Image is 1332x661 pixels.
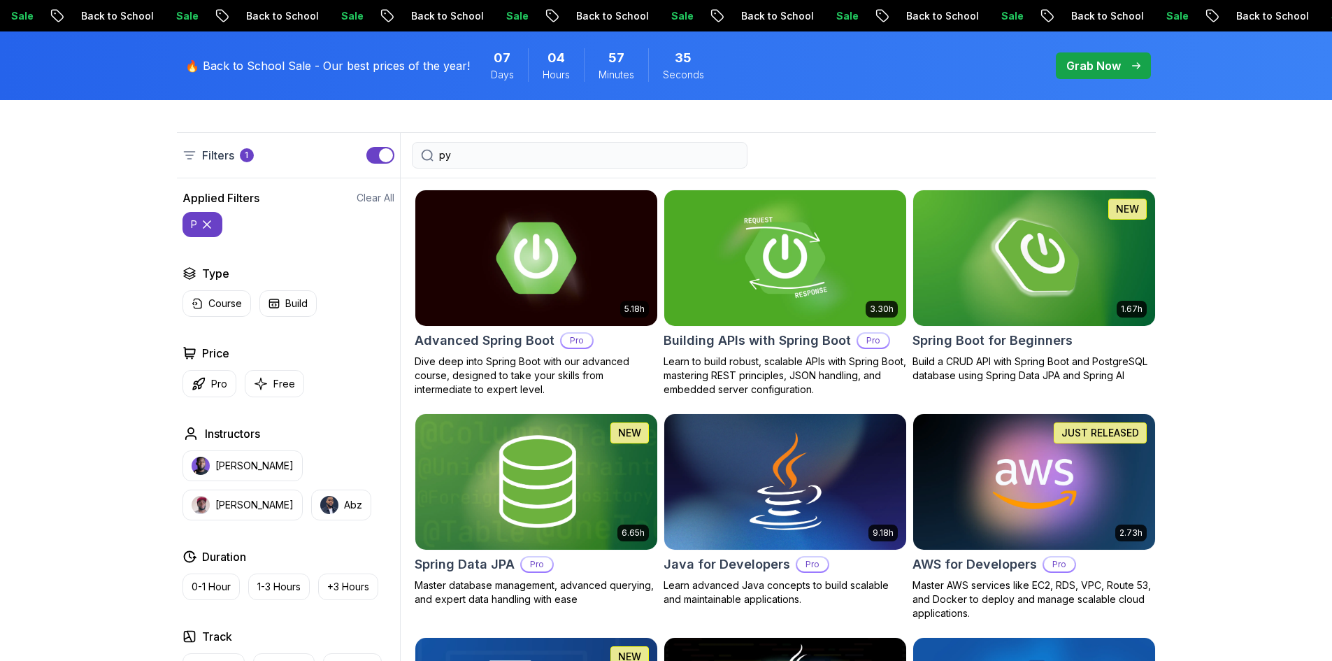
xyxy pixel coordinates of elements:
a: AWS for Developers card2.73hJUST RELEASEDAWS for DevelopersProMaster AWS services like EC2, RDS, ... [912,413,1156,620]
button: 0-1 Hour [182,574,240,600]
p: 1 [245,150,248,161]
p: Pro [561,334,592,348]
p: JUST RELEASED [1061,426,1139,440]
img: instructor img [192,457,210,475]
p: Back to School [894,9,989,23]
p: Sale [659,9,703,23]
p: Build [285,297,308,311]
p: Sale [164,9,208,23]
button: instructor img[PERSON_NAME] [182,450,303,481]
p: NEW [1116,202,1139,216]
p: Sale [329,9,373,23]
img: instructor img [192,496,210,514]
h2: Advanced Spring Boot [415,331,554,350]
span: Days [491,68,514,82]
p: Back to School [234,9,329,23]
p: Pro [1044,557,1075,571]
span: 57 Minutes [608,48,624,68]
p: 🔥 Back to School Sale - Our best prices of the year! [185,57,470,74]
button: instructor imgAbz [311,490,371,520]
button: +3 Hours [318,574,378,600]
p: 1-3 Hours [257,580,301,594]
p: [PERSON_NAME] [215,498,294,512]
button: 1-3 Hours [248,574,310,600]
a: Java for Developers card9.18hJava for DevelopersProLearn advanced Java concepts to build scalable... [664,413,907,606]
h2: AWS for Developers [912,555,1037,574]
p: 9.18h [873,527,894,539]
span: 4 Hours [547,48,565,68]
h2: Instructors [205,425,260,442]
p: Back to School [399,9,494,23]
h2: Type [202,265,229,282]
p: 3.30h [870,304,894,315]
img: Spring Boot for Beginners card [913,190,1155,326]
h2: Building APIs with Spring Boot [664,331,851,350]
button: Clear All [357,191,394,205]
p: Master database management, advanced querying, and expert data handling with ease [415,578,658,606]
span: Seconds [663,68,704,82]
p: Sale [494,9,538,23]
p: 0-1 Hour [192,580,231,594]
a: Spring Data JPA card6.65hNEWSpring Data JPAProMaster database management, advanced querying, and ... [415,413,658,606]
p: Back to School [69,9,164,23]
p: Master AWS services like EC2, RDS, VPC, Route 53, and Docker to deploy and manage scalable cloud ... [912,578,1156,620]
img: Java for Developers card [664,414,906,550]
button: instructor img[PERSON_NAME] [182,490,303,520]
input: Search Java, React, Spring boot ... [439,148,738,162]
p: 2.73h [1119,527,1143,539]
button: Build [259,290,317,317]
p: Pro [797,557,828,571]
p: Back to School [1224,9,1319,23]
h2: Applied Filters [182,190,259,206]
p: 1.67h [1121,304,1143,315]
p: Back to School [564,9,659,23]
p: 5.18h [624,304,645,315]
p: Sale [989,9,1033,23]
h2: Spring Boot for Beginners [912,331,1073,350]
p: Sale [1154,9,1198,23]
span: Hours [543,68,570,82]
p: 6.65h [622,527,645,539]
p: NEW [618,426,641,440]
button: Pro [182,370,236,397]
p: Pro [211,377,227,391]
img: AWS for Developers card [913,414,1155,550]
img: Advanced Spring Boot card [415,190,657,326]
p: Back to School [1059,9,1154,23]
p: +3 Hours [327,580,369,594]
span: 35 Seconds [675,48,692,68]
button: p [182,212,222,237]
img: Building APIs with Spring Boot card [664,190,906,326]
p: Build a CRUD API with Spring Boot and PostgreSQL database using Spring Data JPA and Spring AI [912,355,1156,383]
span: 7 Days [494,48,510,68]
h2: Duration [202,548,246,565]
a: Building APIs with Spring Boot card3.30hBuilding APIs with Spring BootProLearn to build robust, s... [664,190,907,397]
p: Dive deep into Spring Boot with our advanced course, designed to take your skills from intermedia... [415,355,658,397]
span: Minutes [599,68,634,82]
img: instructor img [320,496,338,514]
p: Free [273,377,295,391]
p: Filters [202,147,234,164]
h2: Java for Developers [664,555,790,574]
h2: Price [202,345,229,362]
p: Pro [858,334,889,348]
p: Grab Now [1066,57,1121,74]
button: Free [245,370,304,397]
p: p [191,218,197,232]
h2: Track [202,628,232,645]
p: Learn to build robust, scalable APIs with Spring Boot, mastering REST principles, JSON handling, ... [664,355,907,397]
a: Spring Boot for Beginners card1.67hNEWSpring Boot for BeginnersBuild a CRUD API with Spring Boot ... [912,190,1156,383]
p: Abz [344,498,362,512]
img: Spring Data JPA card [415,414,657,550]
a: Advanced Spring Boot card5.18hAdvanced Spring BootProDive deep into Spring Boot with our advanced... [415,190,658,397]
button: Course [182,290,251,317]
p: Course [208,297,242,311]
p: Back to School [729,9,824,23]
p: Pro [522,557,552,571]
p: [PERSON_NAME] [215,459,294,473]
p: Sale [824,9,868,23]
h2: Spring Data JPA [415,555,515,574]
p: Learn advanced Java concepts to build scalable and maintainable applications. [664,578,907,606]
